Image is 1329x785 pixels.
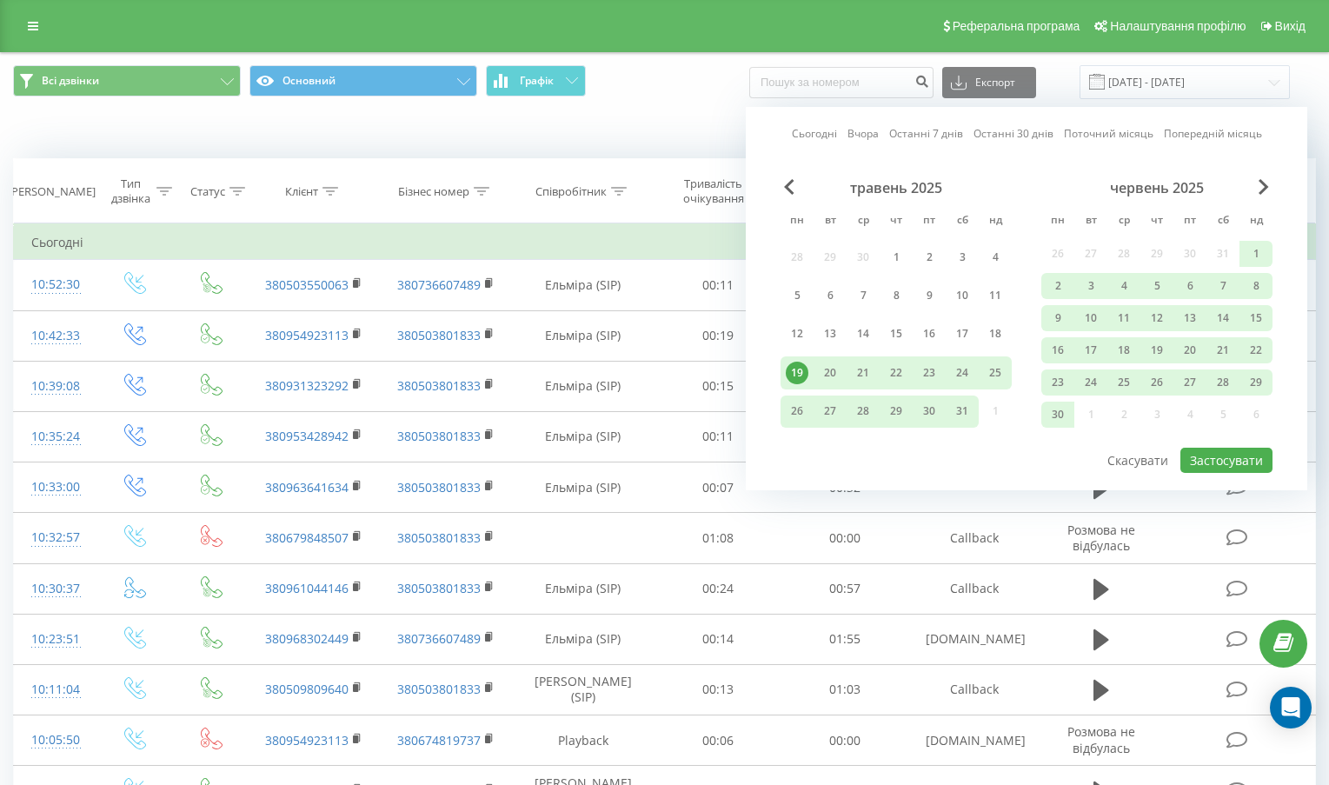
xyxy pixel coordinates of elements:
[512,664,655,715] td: [PERSON_NAME] (SIP)
[31,622,77,656] div: 10:23:51
[31,319,77,353] div: 10:42:33
[880,318,913,350] div: чт 15 трав 2025 р.
[880,356,913,389] div: чт 22 трав 2025 р.
[852,362,874,384] div: 21
[397,529,481,546] a: 380503801833
[655,614,781,664] td: 00:14
[1107,305,1140,331] div: ср 11 черв 2025 р.
[885,284,907,307] div: 8
[1239,369,1273,396] div: нд 29 черв 2025 р.
[1078,209,1104,235] abbr: вівторок
[655,664,781,715] td: 00:13
[265,580,349,596] a: 380961044146
[1179,275,1201,297] div: 6
[880,396,913,428] div: чт 29 трав 2025 р.
[285,184,318,199] div: Клієнт
[14,225,1316,260] td: Сьогодні
[397,630,481,647] a: 380736607489
[781,356,814,389] div: пн 19 трав 2025 р.
[749,67,934,98] input: Пошук за номером
[31,673,77,707] div: 10:11:04
[979,279,1012,311] div: нд 11 трав 2025 р.
[916,209,942,235] abbr: п’ятниця
[1041,402,1074,428] div: пн 30 черв 2025 р.
[913,356,946,389] div: пт 23 трав 2025 р.
[1041,179,1273,196] div: червень 2025
[852,323,874,345] div: 14
[814,318,847,350] div: вт 13 трав 2025 р.
[249,65,477,96] button: Основний
[1239,337,1273,363] div: нд 22 черв 2025 р.
[670,176,757,206] div: Тривалість очікування
[781,614,908,664] td: 01:55
[814,356,847,389] div: вт 20 трав 2025 р.
[512,361,655,411] td: Ельміра (SIP)
[397,732,481,748] a: 380674819737
[1270,687,1312,728] div: Open Intercom Messenger
[397,479,481,496] a: 380503801833
[942,67,1036,98] button: Експорт
[1146,275,1168,297] div: 5
[1074,273,1107,299] div: вт 3 черв 2025 р.
[110,176,152,206] div: Тип дзвінка
[885,323,907,345] div: 15
[397,327,481,343] a: 380503801833
[984,362,1007,384] div: 25
[847,356,880,389] div: ср 21 трав 2025 р.
[852,284,874,307] div: 7
[265,276,349,293] a: 380503550063
[1140,337,1173,363] div: чт 19 черв 2025 р.
[8,184,96,199] div: [PERSON_NAME]
[1113,339,1135,362] div: 18
[946,279,979,311] div: сб 10 трав 2025 р.
[1045,209,1071,235] abbr: понеділок
[398,184,469,199] div: Бізнес номер
[1110,19,1246,33] span: Налаштування профілю
[535,184,607,199] div: Співробітник
[951,362,973,384] div: 24
[784,209,810,235] abbr: понеділок
[979,241,1012,273] div: нд 4 трав 2025 р.
[1275,19,1306,33] span: Вихід
[190,184,225,199] div: Статус
[786,362,808,384] div: 19
[946,318,979,350] div: сб 17 трав 2025 р.
[1047,307,1069,329] div: 9
[520,75,554,87] span: Графік
[265,479,349,496] a: 380963641634
[1206,369,1239,396] div: сб 28 черв 2025 р.
[1245,275,1267,297] div: 8
[918,323,940,345] div: 16
[1098,448,1178,473] button: Скасувати
[31,470,77,504] div: 10:33:00
[1180,448,1273,473] button: Застосувати
[655,563,781,614] td: 00:24
[1146,307,1168,329] div: 12
[265,630,349,647] a: 380968302449
[781,715,908,766] td: 00:00
[31,521,77,555] div: 10:32:57
[979,356,1012,389] div: нд 25 трав 2025 р.
[847,125,879,142] a: Вчора
[1113,307,1135,329] div: 11
[1259,179,1269,195] span: Next Month
[908,664,1040,715] td: Callback
[1080,275,1102,297] div: 3
[1243,209,1269,235] abbr: неділя
[1179,371,1201,394] div: 27
[908,563,1040,614] td: Callback
[913,279,946,311] div: пт 9 трав 2025 р.
[880,279,913,311] div: чт 8 трав 2025 р.
[1173,305,1206,331] div: пт 13 черв 2025 р.
[1107,337,1140,363] div: ср 18 черв 2025 р.
[918,284,940,307] div: 9
[512,462,655,513] td: Ельміра (SIP)
[949,209,975,235] abbr: субота
[655,310,781,361] td: 00:19
[265,732,349,748] a: 380954923113
[655,411,781,462] td: 00:11
[908,513,1040,563] td: Callback
[1179,339,1201,362] div: 20
[265,377,349,394] a: 380931323292
[885,246,907,269] div: 1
